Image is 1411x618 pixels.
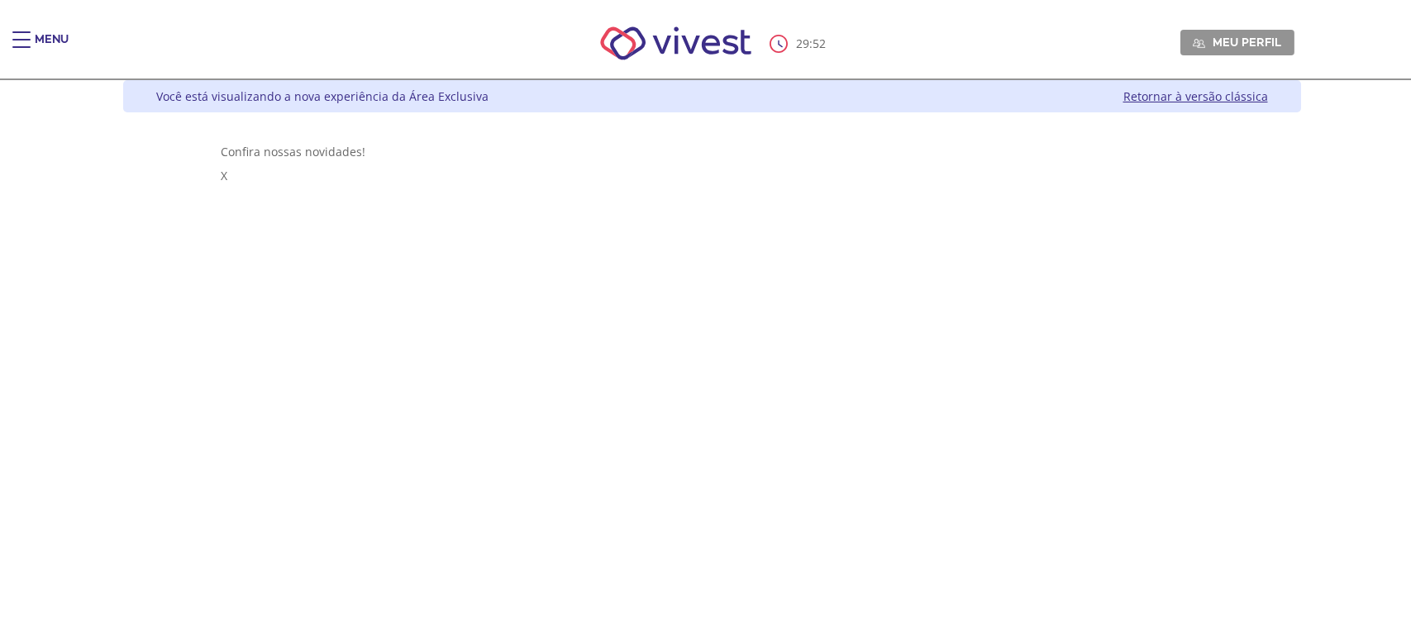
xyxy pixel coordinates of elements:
img: Meu perfil [1193,37,1205,50]
div: Menu [35,31,69,64]
a: Meu perfil [1180,30,1294,55]
img: Vivest [582,8,770,78]
a: Retornar à versão clássica [1123,88,1268,104]
div: Vivest [111,80,1301,618]
span: X [221,168,227,183]
div: : [770,35,829,53]
div: Você está visualizando a nova experiência da Área Exclusiva [156,88,489,104]
span: 52 [813,36,826,51]
div: Confira nossas novidades! [221,144,1203,159]
span: 29 [796,36,809,51]
span: Meu perfil [1213,35,1281,50]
